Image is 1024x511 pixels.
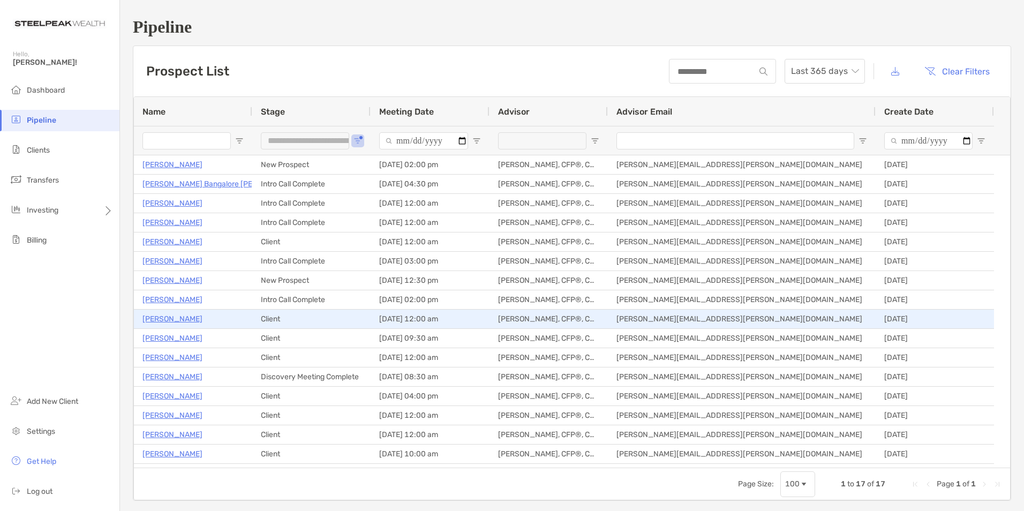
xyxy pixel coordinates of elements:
[371,194,490,213] div: [DATE] 12:00 am
[142,428,202,441] a: [PERSON_NAME]
[27,236,47,245] span: Billing
[591,137,599,145] button: Open Filter Menu
[142,409,202,422] p: [PERSON_NAME]
[876,175,994,193] div: [DATE]
[876,406,994,425] div: [DATE]
[956,479,961,489] span: 1
[616,107,672,117] span: Advisor Email
[884,107,933,117] span: Create Date
[371,252,490,270] div: [DATE] 03:00 pm
[490,155,608,174] div: [PERSON_NAME], CFP®, CDFA®
[142,107,165,117] span: Name
[608,425,876,444] div: [PERSON_NAME][EMAIL_ADDRESS][PERSON_NAME][DOMAIN_NAME]
[371,348,490,367] div: [DATE] 12:00 am
[847,479,854,489] span: to
[916,59,998,83] button: Clear Filters
[146,64,229,79] h3: Prospect List
[27,86,65,95] span: Dashboard
[371,175,490,193] div: [DATE] 04:30 pm
[876,232,994,251] div: [DATE]
[608,290,876,309] div: [PERSON_NAME][EMAIL_ADDRESS][PERSON_NAME][DOMAIN_NAME]
[371,155,490,174] div: [DATE] 02:00 pm
[27,487,52,496] span: Log out
[142,274,202,287] a: [PERSON_NAME]
[608,213,876,232] div: [PERSON_NAME][EMAIL_ADDRESS][PERSON_NAME][DOMAIN_NAME]
[490,252,608,270] div: [PERSON_NAME], CFP®, CDFA®
[142,332,202,345] p: [PERSON_NAME]
[142,312,202,326] p: [PERSON_NAME]
[142,158,202,171] p: [PERSON_NAME]
[371,425,490,444] div: [DATE] 12:00 am
[13,4,107,43] img: Zoe Logo
[490,445,608,463] div: [PERSON_NAME], CFP®, CDFA®
[10,394,22,407] img: add_new_client icon
[738,479,774,489] div: Page Size:
[371,271,490,290] div: [DATE] 12:30 pm
[498,107,530,117] span: Advisor
[977,137,985,145] button: Open Filter Menu
[142,467,202,480] a: [PERSON_NAME]
[252,290,371,309] div: Intro Call Complete
[252,445,371,463] div: Client
[252,194,371,213] div: Intro Call Complete
[876,464,994,483] div: [DATE]
[10,424,22,437] img: settings icon
[10,113,22,126] img: pipeline icon
[142,197,202,210] a: [PERSON_NAME]
[142,293,202,306] a: [PERSON_NAME]
[490,387,608,405] div: [PERSON_NAME], CFP®, CDFA®
[859,137,867,145] button: Open Filter Menu
[252,464,371,483] div: Client
[876,425,994,444] div: [DATE]
[252,252,371,270] div: Intro Call Complete
[608,175,876,193] div: [PERSON_NAME][EMAIL_ADDRESS][PERSON_NAME][DOMAIN_NAME]
[608,348,876,367] div: [PERSON_NAME][EMAIL_ADDRESS][PERSON_NAME][DOMAIN_NAME]
[876,290,994,309] div: [DATE]
[252,271,371,290] div: New Prospect
[142,254,202,268] a: [PERSON_NAME]
[616,132,854,149] input: Advisor Email Filter Input
[780,471,815,497] div: Page Size
[608,367,876,386] div: [PERSON_NAME][EMAIL_ADDRESS][PERSON_NAME][DOMAIN_NAME]
[993,480,1002,489] div: Last Page
[876,252,994,270] div: [DATE]
[490,194,608,213] div: [PERSON_NAME], CFP®, CDFA®
[252,329,371,348] div: Client
[608,329,876,348] div: [PERSON_NAME][EMAIL_ADDRESS][PERSON_NAME][DOMAIN_NAME]
[142,447,202,461] p: [PERSON_NAME]
[142,389,202,403] a: [PERSON_NAME]
[252,425,371,444] div: Client
[876,348,994,367] div: [DATE]
[924,480,932,489] div: Previous Page
[608,406,876,425] div: [PERSON_NAME][EMAIL_ADDRESS][PERSON_NAME][DOMAIN_NAME]
[876,367,994,386] div: [DATE]
[27,206,58,215] span: Investing
[490,406,608,425] div: [PERSON_NAME], CFP®, CDFA®
[490,310,608,328] div: [PERSON_NAME], CFP®, CDFA®
[856,479,865,489] span: 17
[371,290,490,309] div: [DATE] 02:00 pm
[608,252,876,270] div: [PERSON_NAME][EMAIL_ADDRESS][PERSON_NAME][DOMAIN_NAME]
[884,132,973,149] input: Create Date Filter Input
[962,479,969,489] span: of
[142,216,202,229] a: [PERSON_NAME]
[379,107,434,117] span: Meeting Date
[371,406,490,425] div: [DATE] 12:00 am
[841,479,846,489] span: 1
[791,59,859,83] span: Last 365 days
[27,176,59,185] span: Transfers
[371,367,490,386] div: [DATE] 08:30 am
[379,132,468,149] input: Meeting Date Filter Input
[608,445,876,463] div: [PERSON_NAME][EMAIL_ADDRESS][PERSON_NAME][DOMAIN_NAME]
[371,445,490,463] div: [DATE] 10:00 am
[252,175,371,193] div: Intro Call Complete
[142,370,202,384] p: [PERSON_NAME]
[472,137,481,145] button: Open Filter Menu
[27,146,50,155] span: Clients
[371,329,490,348] div: [DATE] 09:30 am
[252,387,371,405] div: Client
